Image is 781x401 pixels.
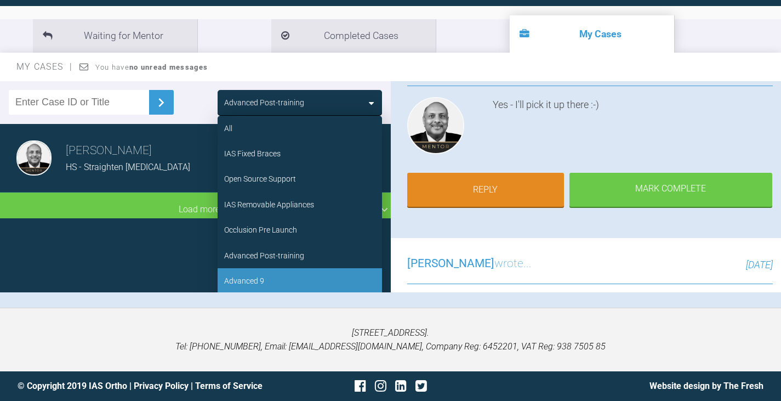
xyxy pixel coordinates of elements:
li: My Cases [510,15,674,53]
a: Terms of Service [195,381,263,391]
strong: no unread messages [129,63,208,71]
span: [DATE] [746,259,773,270]
div: © Copyright 2019 IAS Ortho | | [18,379,266,393]
div: IAS Removable Appliances [224,199,314,211]
div: Occlusion Pre Launch [224,224,297,236]
li: Completed Cases [271,19,436,53]
input: Enter Case ID or Title [9,90,149,115]
p: [STREET_ADDRESS]. Tel: [PHONE_NUMBER], Email: [EMAIL_ADDRESS][DOMAIN_NAME], Company Reg: 6452201,... [18,326,763,354]
h3: [PERSON_NAME] [66,142,255,160]
div: IAS Fixed Braces [224,148,281,160]
div: Advanced Post-training [224,97,304,109]
div: Open Source Support [224,173,296,185]
div: Advanced Post-training [224,250,304,262]
img: Utpalendu Bose [16,140,52,176]
a: Website design by The Fresh [649,381,763,391]
li: Waiting for Mentor [33,19,197,53]
img: Utpalendu Bose [407,97,464,154]
h3: wrote... [407,255,532,273]
img: chevronRight.28bd32b0.svg [152,94,170,111]
span: [PERSON_NAME] [407,257,494,270]
div: Yes - I'll pick it up there :-) [493,97,773,159]
span: HS - Straighten [MEDICAL_DATA] [66,162,190,172]
a: Reply [407,173,564,207]
span: You have [95,63,208,71]
div: Mark Complete [569,173,772,207]
a: Privacy Policy [134,381,189,391]
div: All [224,122,232,134]
span: My Cases [16,61,73,72]
div: Advanced 9 [224,275,264,287]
